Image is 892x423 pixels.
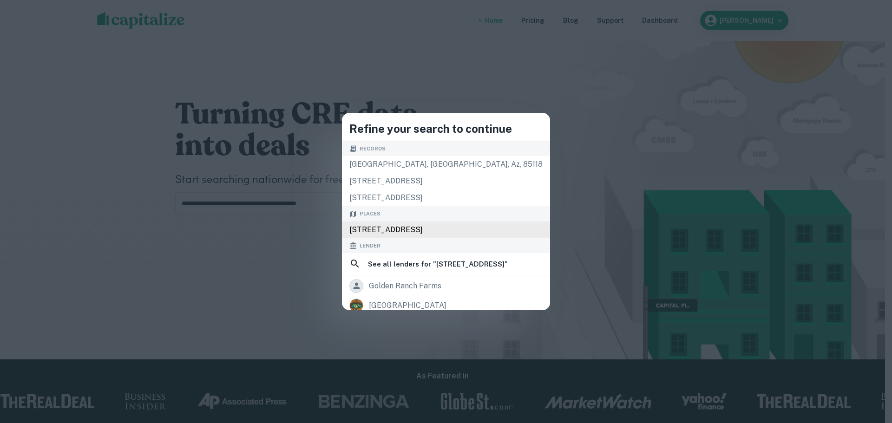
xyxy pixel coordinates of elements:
div: [STREET_ADDRESS] [342,173,550,189]
div: [STREET_ADDRESS] [342,189,550,206]
div: [GEOGRAPHIC_DATA], [GEOGRAPHIC_DATA], az, 85118 [342,156,550,173]
span: Records [360,145,386,153]
a: golden ranch farms [342,276,550,296]
iframe: Chat Widget [846,349,892,393]
span: Places [360,210,380,218]
div: golden ranch farms [369,279,441,293]
span: Lender [360,242,380,250]
div: [STREET_ADDRESS] [342,221,550,238]
h4: Refine your search to continue [349,120,543,137]
img: picture [350,299,363,312]
h6: See all lenders for " [STREET_ADDRESS] " [368,259,508,270]
a: [GEOGRAPHIC_DATA] [342,296,550,315]
div: [GEOGRAPHIC_DATA] [369,299,446,312]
